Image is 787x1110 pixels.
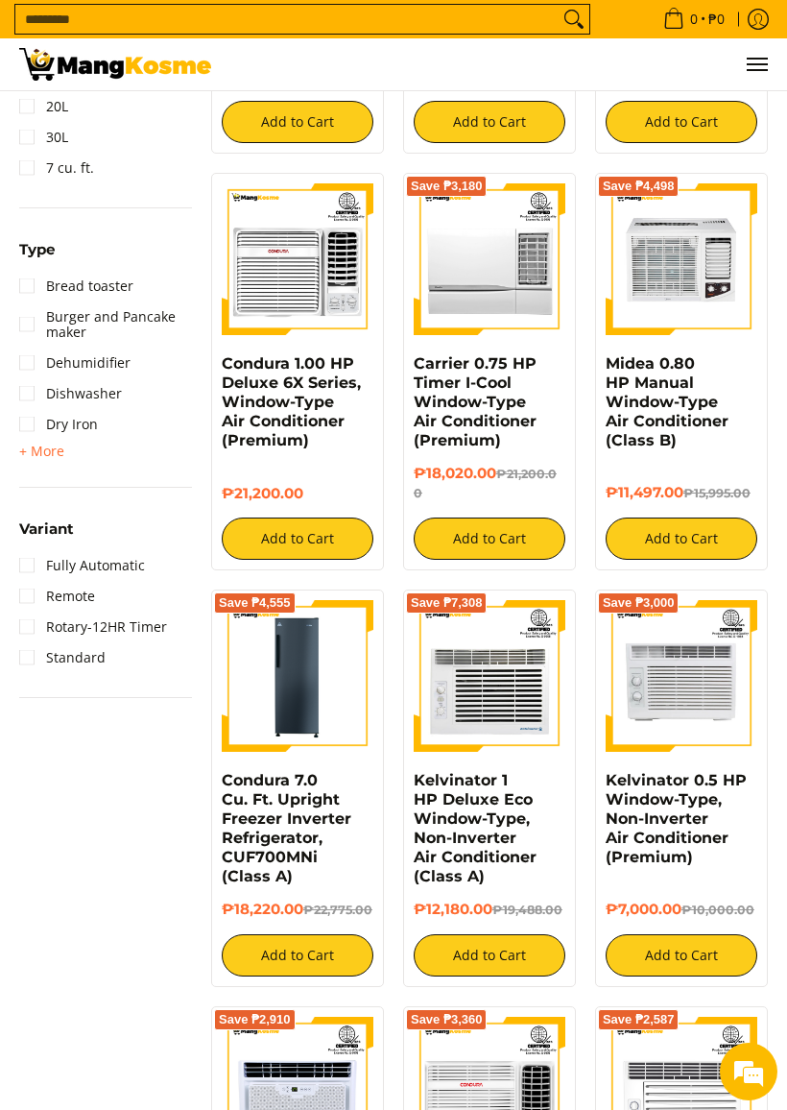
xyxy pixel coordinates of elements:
[19,122,68,153] a: 30L
[414,600,565,752] img: Kelvinator 1 HP Deluxe Eco Window-Type, Non-Inverter Air Conditioner (Class A)
[222,354,361,449] a: Condura 1.00 HP Deluxe 6X Series, Window-Type Air Conditioner (Premium)
[303,903,372,917] del: ₱22,775.00
[19,242,56,256] span: Type
[222,600,373,752] img: Condura 7.0 Cu. Ft. Upright Freezer Inverter Refrigerator, CUF700MNi (Class A)
[606,518,757,560] button: Add to Cart
[315,10,361,56] div: Minimize live chat window
[19,48,211,81] img: Bodega Sale l Mang Kosme: Cost-Efficient &amp; Quality Home Appliances
[603,597,675,609] span: Save ₱3,000
[414,518,565,560] button: Add to Cart
[603,181,675,192] span: Save ₱4,498
[411,181,483,192] span: Save ₱3,180
[411,597,483,609] span: Save ₱7,308
[222,901,373,920] h6: ₱18,220.00
[19,153,94,183] a: 7 cu. ft.
[681,903,754,917] del: ₱10,000.00
[606,901,757,920] h6: ₱7,000.00
[219,597,291,609] span: Save ₱4,555
[19,642,106,673] a: Standard
[19,242,56,271] summary: Open
[606,183,757,335] img: Midea 0.80 HP Manual Window-Type Air Conditioner (Class B)
[414,467,557,500] del: ₱21,200.00
[230,38,768,90] ul: Customer Navigation
[414,901,565,920] h6: ₱12,180.00
[40,242,335,436] span: We are offline. Please leave us a message.
[222,101,373,143] button: Add to Cart
[19,521,74,536] span: Variant
[414,354,537,449] a: Carrier 0.75 HP Timer I-Cool Window-Type Air Conditioner (Premium)
[10,524,366,591] textarea: Type your message and click 'Submit'
[19,550,145,581] a: Fully Automatic
[19,444,64,459] span: + More
[222,518,373,560] button: Add to Cart
[19,348,131,378] a: Dehumidifier
[606,600,757,752] img: Kelvinator 0.5 HP Window-Type, Non-Inverter Air Conditioner (Premium)
[687,12,701,26] span: 0
[414,465,565,503] h6: ₱18,020.00
[19,612,167,642] a: Rotary-12HR Timer
[492,903,562,917] del: ₱19,488.00
[411,1014,483,1026] span: Save ₱3,360
[606,101,757,143] button: Add to Cart
[19,378,122,409] a: Dishwasher
[559,5,589,34] button: Search
[222,183,373,335] img: Condura 1.00 HP Deluxe 6X Series, Window-Type Air Conditioner (Premium)
[414,101,565,143] button: Add to Cart
[745,38,768,90] button: Menu
[683,486,751,500] del: ₱15,995.00
[603,1014,675,1026] span: Save ₱2,587
[19,440,64,463] summary: Open
[222,485,373,503] h6: ₱21,200.00
[279,591,348,617] em: Submit
[230,38,768,90] nav: Main Menu
[222,934,373,977] button: Add to Cart
[19,271,133,302] a: Bread toaster
[19,409,98,440] a: Dry Iron
[606,771,747,866] a: Kelvinator 0.5 HP Window-Type, Non-Inverter Air Conditioner (Premium)
[606,934,757,977] button: Add to Cart
[414,934,565,977] button: Add to Cart
[222,771,351,885] a: Condura 7.0 Cu. Ft. Upright Freezer Inverter Refrigerator, CUF700MNi (Class A)
[19,302,192,348] a: Burger and Pancake maker
[657,9,730,30] span: •
[219,1014,291,1026] span: Save ₱2,910
[19,91,68,122] a: 20L
[19,581,95,612] a: Remote
[606,484,757,503] h6: ₱11,497.00
[19,521,74,550] summary: Open
[606,354,728,449] a: Midea 0.80 HP Manual Window-Type Air Conditioner (Class B)
[414,771,537,885] a: Kelvinator 1 HP Deluxe Eco Window-Type, Non-Inverter Air Conditioner (Class A)
[414,183,565,335] img: Carrier 0.75 HP Timer I-Cool Window-Type Air Conditioner (Premium)
[705,12,727,26] span: ₱0
[100,108,322,133] div: Leave a message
